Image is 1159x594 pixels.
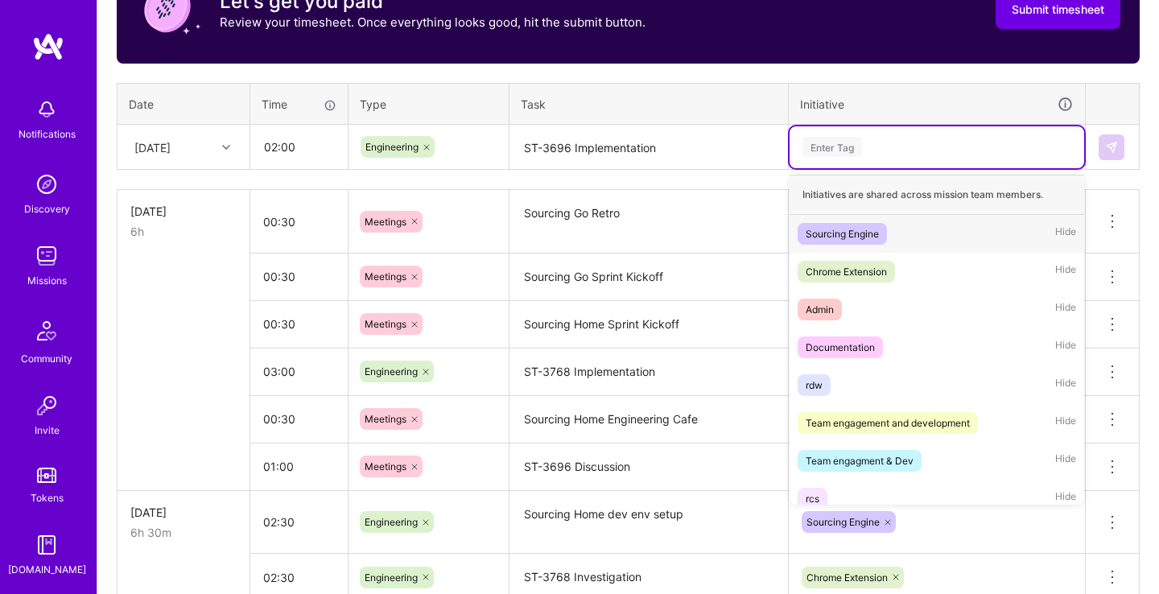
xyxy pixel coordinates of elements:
span: Engineering [365,516,418,528]
img: tokens [37,468,56,483]
div: Tokens [31,489,64,506]
div: Invite [35,422,60,439]
textarea: Sourcing Go Sprint Kickoff [511,255,786,299]
div: [DATE] [134,138,171,155]
div: 6h [130,223,237,240]
div: rcs [806,490,819,507]
input: HH:MM [250,398,348,440]
span: Hide [1055,261,1076,283]
span: Engineering [365,571,418,584]
span: Meetings [365,318,406,330]
input: HH:MM [250,445,348,488]
textarea: ST-3696 Implementation [511,126,786,169]
div: [DATE] [130,203,237,220]
input: HH:MM [250,255,348,298]
div: Chrome Extension [806,263,887,280]
div: [DATE] [130,504,237,521]
input: HH:MM [250,303,348,345]
img: Community [27,311,66,350]
textarea: ST-3768 Implementation [511,350,786,394]
textarea: Sourcing Home Engineering Cafe [511,398,786,442]
span: Engineering [365,365,418,377]
span: Hide [1055,488,1076,509]
div: Sourcing Engine [806,225,879,242]
input: HH:MM [250,200,348,243]
span: Hide [1055,223,1076,245]
div: Team engagment & Dev [806,452,914,469]
span: Sourcing Engine [806,516,880,528]
input: HH:MM [250,350,348,393]
div: Missions [27,272,67,289]
img: Submit [1105,141,1118,154]
span: Hide [1055,299,1076,320]
div: Enter Tag [802,134,862,159]
textarea: Sourcing Home Sprint Kickoff [511,303,786,347]
div: Community [21,350,72,367]
div: Discovery [24,200,70,217]
div: [DOMAIN_NAME] [8,561,86,578]
div: Initiative [800,95,1074,113]
span: Engineering [365,141,419,153]
span: Chrome Extension [806,571,888,584]
span: Submit timesheet [1012,2,1104,18]
div: rdw [806,377,823,394]
span: Meetings [365,216,406,228]
div: Notifications [19,126,76,142]
div: Initiatives are shared across mission team members. [790,175,1084,215]
span: Meetings [365,413,406,425]
input: HH:MM [251,126,347,168]
textarea: Sourcing Home dev env setup [511,493,786,553]
div: 6h 30m [130,524,237,541]
th: Type [349,83,509,125]
p: Review your timesheet. Once everything looks good, hit the submit button. [220,14,645,31]
img: teamwork [31,240,63,272]
img: guide book [31,529,63,561]
div: Admin [806,301,834,318]
img: Invite [31,390,63,422]
i: icon Chevron [222,143,230,151]
div: Team engagement and development [806,415,970,431]
span: Hide [1055,374,1076,396]
span: Meetings [365,460,406,472]
th: Task [509,83,789,125]
span: Hide [1055,336,1076,358]
span: Hide [1055,450,1076,472]
img: bell [31,93,63,126]
img: discovery [31,168,63,200]
th: Date [118,83,250,125]
img: logo [32,32,64,61]
span: Hide [1055,412,1076,434]
div: Time [262,96,336,113]
span: Meetings [365,270,406,283]
textarea: Sourcing Go Retro [511,192,786,252]
input: HH:MM [250,501,348,543]
div: Documentation [806,339,875,356]
textarea: ST-3696 Discussion [511,445,786,490]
